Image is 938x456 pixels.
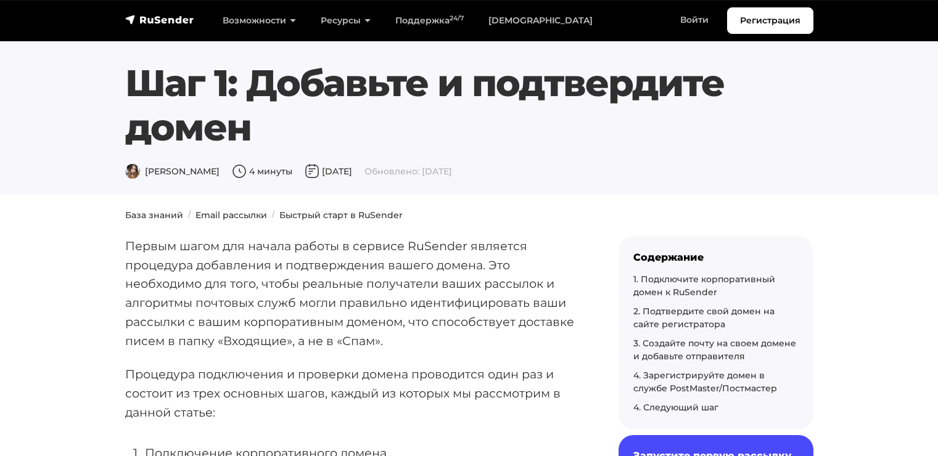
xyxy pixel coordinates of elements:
[125,166,220,177] span: [PERSON_NAME]
[476,8,605,33] a: [DEMOGRAPHIC_DATA]
[125,210,183,221] a: База знаний
[633,306,775,330] a: 2. Подтвердите свой домен на сайте регистратора
[125,61,813,150] h1: Шаг 1: Добавьте и подтвердите домен
[633,338,796,362] a: 3. Создайте почту на своем домене и добавьте отправителя
[279,210,403,221] a: Быстрый старт в RuSender
[195,210,267,221] a: Email рассылки
[232,164,247,179] img: Время чтения
[727,7,813,34] a: Регистрация
[305,166,352,177] span: [DATE]
[308,8,383,33] a: Ресурсы
[118,209,821,222] nav: breadcrumb
[364,166,452,177] span: Обновлено: [DATE]
[210,8,308,33] a: Возможности
[125,237,579,350] p: Первым шагом для начала работы в сервисе RuSender является процедура добавления и подтверждения в...
[125,365,579,421] p: Процедура подключения и проверки домена проводится один раз и состоит из трех основных шагов, каж...
[633,251,799,263] div: Содержание
[633,402,718,413] a: 4. Следующий шаг
[633,274,775,298] a: 1. Подключите корпоративный домен к RuSender
[305,164,319,179] img: Дата публикации
[232,166,292,177] span: 4 минуты
[633,370,777,394] a: 4. Зарегистрируйте домен в службе PostMaster/Постмастер
[668,7,721,33] a: Войти
[125,14,194,26] img: RuSender
[450,14,464,22] sup: 24/7
[383,8,476,33] a: Поддержка24/7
